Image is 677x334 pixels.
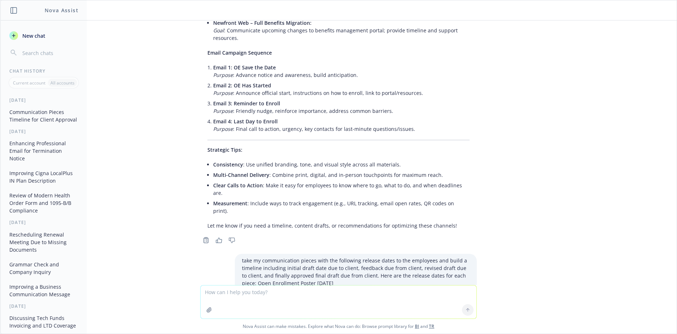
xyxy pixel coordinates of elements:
span: New chat [21,32,45,40]
span: Email 2: OE Has Started [213,82,271,89]
span: Strategic Tips: [207,146,242,153]
button: Improving a Business Communication Message [6,281,81,300]
a: BI [415,323,419,329]
p: take my communication pieces with the following release dates to the employees and build a timeli... [242,257,470,287]
span: Email 4: Last Day to Enroll [213,118,278,125]
p: Current account [13,80,45,86]
button: Discussing Tech Funds Invoicing and LTD Coverage [6,312,81,331]
span: Consistency [213,161,243,168]
svg: Copy to clipboard [203,237,209,243]
button: Rescheduling Renewal Meeting Due to Missing Documents [6,229,81,256]
button: New chat [6,29,81,42]
span: Email 1: OE Save the Date [213,64,276,71]
button: Grammar Check and Company Inquiry [6,258,81,278]
h1: Nova Assist [45,6,79,14]
p: Let me know if you need a timeline, content drafts, or recommendations for optimizing these chann... [207,222,470,229]
div: [DATE] [1,128,87,134]
input: Search chats [21,48,78,58]
em: Purpose [213,72,233,78]
button: Thumbs down [226,235,238,245]
li: : Include ways to track engagement (e.g., URL tracking, email open rates, QR codes on print). [213,198,470,216]
li: : Use unified branding, tone, and visual style across all materials. [213,159,470,170]
li: : Advance notice and awareness, build anticipation. [213,62,470,80]
div: [DATE] [1,219,87,225]
li: : Final call to action, urgency, key contacts for last-minute questions/issues. [213,116,470,134]
button: Communication Pieces Timeline for Client Approval [6,106,81,125]
span: Measurement [213,200,247,207]
button: Review of Modern Health Order Form and 1095-B/B Compliance [6,189,81,216]
div: Chat History [1,68,87,74]
li: : Communicate upcoming changes to benefits management portal; provide timeline and support resour... [213,18,470,43]
button: Enhancing Professional Email for Termination Notice [6,137,81,164]
span: Newfront Web – Full Benefits Migration: [213,19,311,26]
span: Nova Assist can make mistakes. Explore what Nova can do: Browse prompt library for and [3,319,674,334]
em: Purpose [213,125,233,132]
li: : Friendly nudge, reinforce importance, address common barriers. [213,98,470,116]
li: : Combine print, digital, and in-person touchpoints for maximum reach. [213,170,470,180]
span: Email 3: Reminder to Enroll [213,100,280,107]
em: Purpose [213,90,233,96]
li: : Make it easy for employees to know where to go, what to do, and when deadlines are. [213,180,470,198]
em: Purpose [213,107,233,114]
div: [DATE] [1,303,87,309]
span: Clear Calls to Action [213,182,263,189]
div: [DATE] [1,97,87,103]
em: Goal [213,27,224,34]
span: Multi-Channel Delivery [213,171,269,178]
p: All accounts [50,80,75,86]
a: TR [429,323,434,329]
li: : Announce official start, instructions on how to enroll, link to portal/resources. [213,80,470,98]
button: Improving Cigna LocalPlus IN Plan Description [6,167,81,187]
span: Email Campaign Sequence [207,49,272,56]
